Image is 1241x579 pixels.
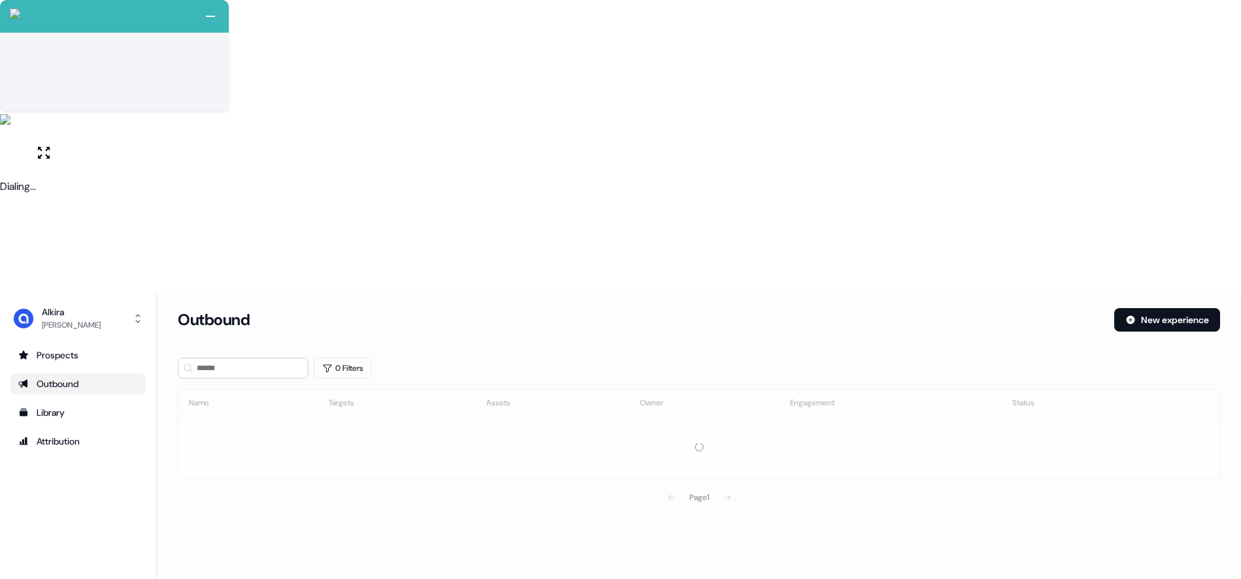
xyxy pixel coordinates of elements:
h3: Outbound [178,310,250,330]
a: Go to attribution [10,431,146,452]
button: Alkira[PERSON_NAME] [10,303,146,334]
a: Go to outbound experience [10,373,146,394]
div: Alkira [42,305,101,319]
div: Prospects [18,349,138,362]
div: Library [18,406,138,419]
div: Outbound [18,377,138,390]
img: callcloud-icon-white-35.svg [10,8,20,19]
div: Attribution [18,435,138,448]
a: Go to templates [10,402,146,423]
button: 0 Filters [314,358,372,379]
div: [PERSON_NAME] [42,319,101,332]
a: Go to prospects [10,345,146,366]
button: New experience [1114,308,1220,332]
